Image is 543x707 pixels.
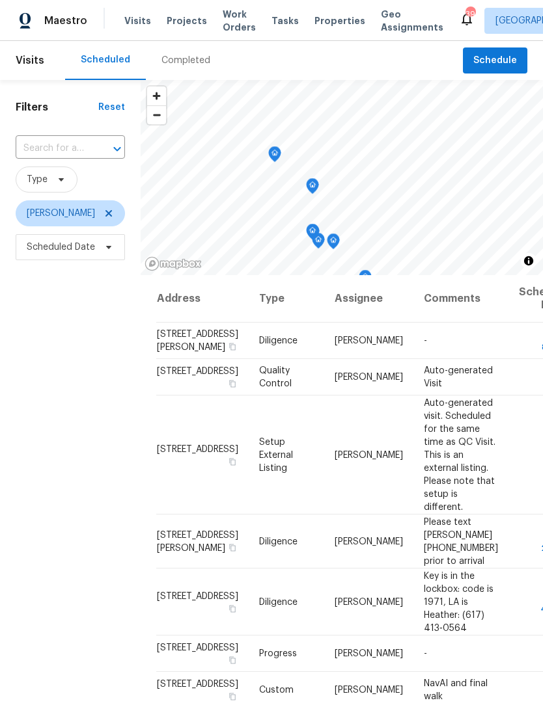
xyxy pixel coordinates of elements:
span: [PERSON_NAME] [335,373,403,382]
span: Maestro [44,14,87,27]
button: Copy Address [227,341,238,353]
h1: Filters [16,101,98,114]
th: Address [156,275,249,323]
span: Key is in the lockbox: code is 1971, LA is Heather: (617) 413‑0564 [424,571,494,632]
button: Copy Address [227,378,238,390]
span: [PERSON_NAME] [335,649,403,658]
span: Diligence [259,597,298,606]
span: Scheduled Date [27,241,95,254]
span: Properties [314,14,365,27]
span: Auto-generated visit. Scheduled for the same time as QC Visit. This is an external listing. Pleas... [424,398,495,511]
span: [PERSON_NAME] [335,336,403,345]
span: [PERSON_NAME] [335,686,403,695]
button: Copy Address [227,541,238,553]
span: Work Orders [223,8,256,34]
div: Map marker [327,233,340,254]
span: Visits [16,46,44,75]
button: Zoom in [147,87,166,105]
div: Map marker [268,146,281,167]
th: Type [249,275,324,323]
span: [STREET_ADDRESS] [157,643,238,652]
span: Toggle attribution [525,254,533,268]
span: [STREET_ADDRESS][PERSON_NAME] [157,530,238,552]
div: 39 [466,8,475,21]
span: Geo Assignments [381,8,443,34]
button: Zoom out [147,105,166,124]
div: Completed [161,54,210,67]
span: Please text [PERSON_NAME] [PHONE_NUMBER] prior to arrival [424,517,498,565]
span: [PERSON_NAME] [335,450,403,459]
span: Quality Control [259,366,292,388]
th: Comments [413,275,508,323]
a: Mapbox homepage [145,256,202,271]
span: Visits [124,14,151,27]
span: Projects [167,14,207,27]
span: - [424,649,427,658]
div: Map marker [359,270,372,290]
span: [STREET_ADDRESS] [157,591,238,600]
span: Auto-generated Visit [424,366,493,388]
span: Custom [259,686,294,695]
span: Schedule [473,53,517,69]
th: Assignee [324,275,413,323]
span: [STREET_ADDRESS][PERSON_NAME] [157,330,238,352]
span: Setup External Listing [259,437,293,472]
span: Progress [259,649,297,658]
span: [PERSON_NAME] [27,207,95,220]
div: Reset [98,101,125,114]
button: Toggle attribution [521,253,536,269]
span: NavAI and final walk [424,679,488,701]
span: Zoom out [147,106,166,124]
div: Map marker [306,178,319,198]
span: Diligence [259,537,298,546]
button: Copy Address [227,654,238,666]
span: [STREET_ADDRESS] [157,367,238,376]
button: Schedule [463,47,527,74]
span: Type [27,173,48,186]
span: [STREET_ADDRESS] [157,680,238,689]
button: Open [108,140,126,158]
span: [STREET_ADDRESS] [157,444,238,453]
button: Copy Address [227,602,238,614]
span: - [424,336,427,345]
div: Scheduled [81,53,130,66]
div: Map marker [312,233,325,253]
span: [PERSON_NAME] [335,597,403,606]
button: Copy Address [227,691,238,702]
span: Diligence [259,336,298,345]
span: Tasks [271,16,299,25]
button: Copy Address [227,455,238,467]
span: [PERSON_NAME] [335,537,403,546]
div: Map marker [306,224,319,244]
input: Search for an address... [16,139,89,159]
